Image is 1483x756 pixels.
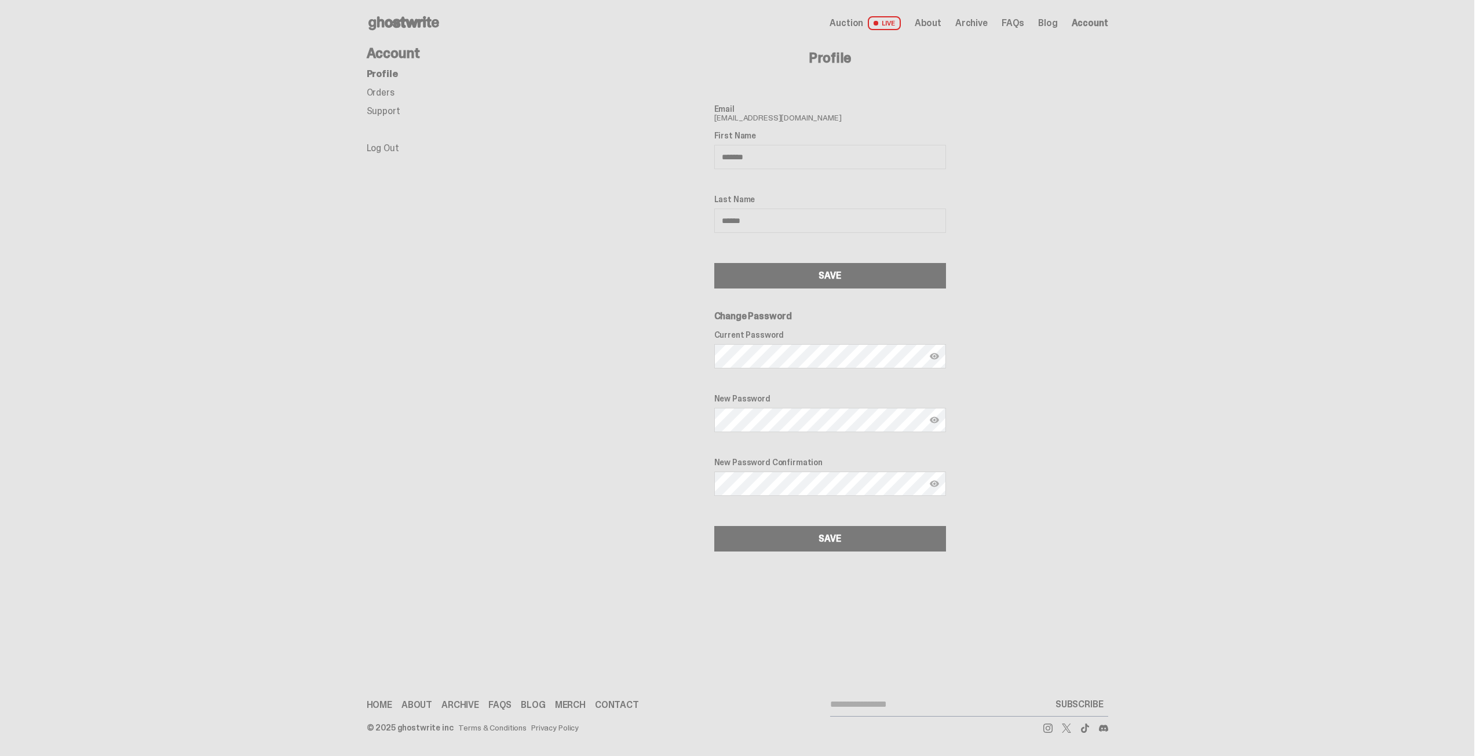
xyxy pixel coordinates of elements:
[367,105,400,117] a: Support
[521,700,545,710] a: Blog
[367,46,552,60] h4: Account
[714,195,946,204] label: Last Name
[930,479,939,488] img: Show password
[714,458,946,467] label: New Password Confirmation
[401,700,432,710] a: About
[555,700,586,710] a: Merch
[552,51,1108,65] h4: Profile
[458,724,527,732] a: Terms & Conditions
[955,19,988,28] a: Archive
[714,330,946,339] label: Current Password
[714,263,946,288] button: SAVE
[367,724,454,732] div: © 2025 ghostwrite inc
[819,534,841,543] div: SAVE
[714,104,946,122] span: [EMAIL_ADDRESS][DOMAIN_NAME]
[531,724,579,732] a: Privacy Policy
[367,68,398,80] a: Profile
[868,16,901,30] span: LIVE
[367,142,399,154] a: Log Out
[1002,19,1024,28] a: FAQs
[1038,19,1057,28] a: Blog
[930,415,939,425] img: Show password
[915,19,941,28] a: About
[819,271,841,280] div: SAVE
[488,700,512,710] a: FAQs
[367,86,395,98] a: Orders
[714,526,946,552] button: SAVE
[595,700,639,710] a: Contact
[714,131,946,140] label: First Name
[714,104,946,114] label: Email
[1051,693,1108,716] button: SUBSCRIBE
[714,312,946,321] h6: Change Password
[1072,19,1108,28] a: Account
[367,700,392,710] a: Home
[930,352,939,361] img: Show password
[830,16,900,30] a: Auction LIVE
[830,19,863,28] span: Auction
[714,394,946,403] label: New Password
[441,700,479,710] a: Archive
